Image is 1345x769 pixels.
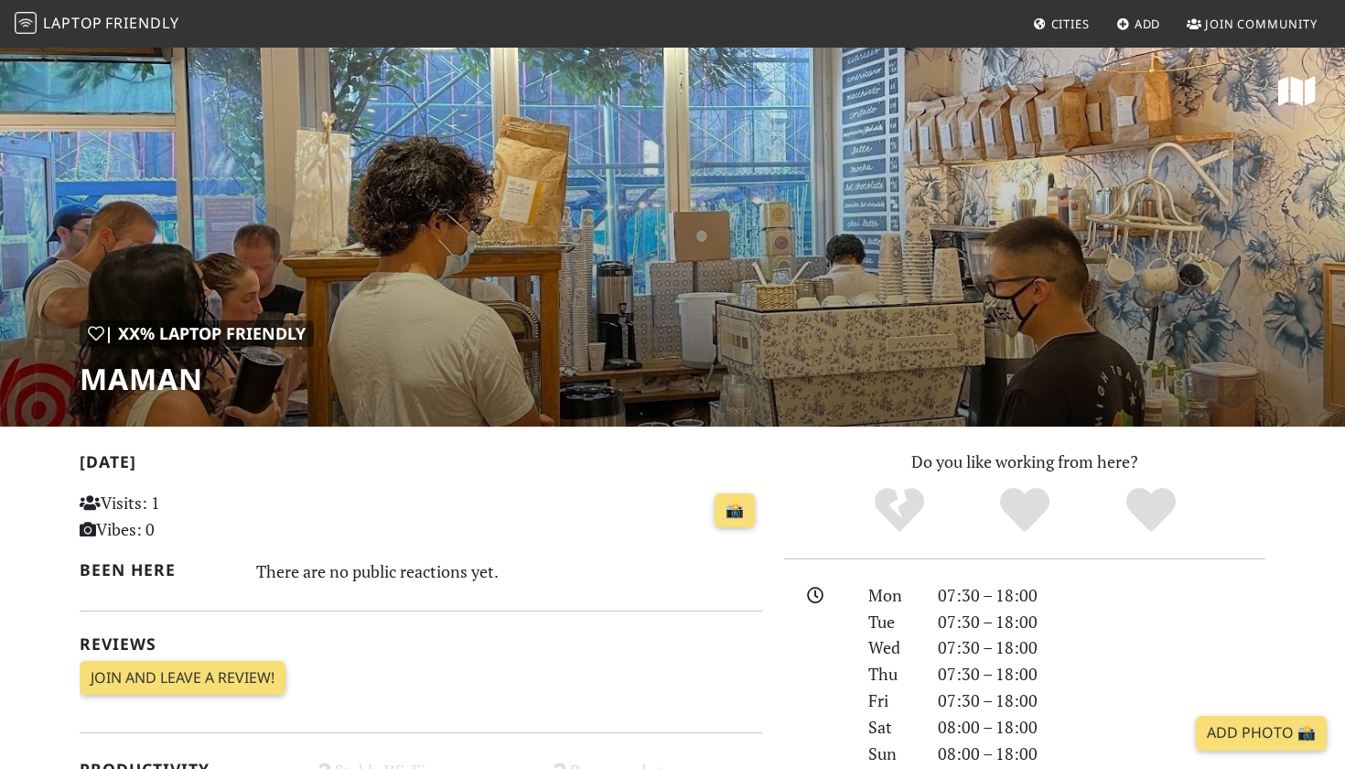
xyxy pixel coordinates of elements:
a: Join and leave a review! [80,661,285,696]
span: Cities [1051,16,1090,32]
div: | XX% Laptop Friendly [80,320,314,347]
div: Sun [857,741,927,767]
h1: Maman [80,362,314,396]
p: Visits: 1 Vibes: 0 [80,490,293,543]
div: Sat [857,714,927,741]
div: Yes [962,485,1088,536]
div: 07:30 – 18:00 [927,609,1276,635]
div: There are no public reactions yet. [256,557,763,586]
div: Mon [857,582,927,609]
img: LaptopFriendly [15,12,37,34]
div: Tue [857,609,927,635]
div: No [836,485,963,536]
div: 07:30 – 18:00 [927,688,1276,714]
h2: Reviews [80,634,762,654]
div: 08:00 – 18:00 [927,741,1276,767]
h2: [DATE] [80,452,762,479]
a: Cities [1026,7,1097,40]
div: 07:30 – 18:00 [927,582,1276,609]
div: 07:30 – 18:00 [927,661,1276,688]
div: Thu [857,661,927,688]
span: Laptop [43,13,102,33]
a: 📸 [715,493,755,528]
div: Definitely! [1088,485,1214,536]
div: Fri [857,688,927,714]
span: Join Community [1205,16,1318,32]
div: 07:30 – 18:00 [927,634,1276,661]
a: Add [1109,7,1168,40]
span: Add [1135,16,1161,32]
div: Wed [857,634,927,661]
h2: Been here [80,560,234,579]
span: Friendly [105,13,178,33]
a: Join Community [1179,7,1325,40]
div: 08:00 – 18:00 [927,714,1276,741]
a: LaptopFriendly LaptopFriendly [15,8,179,40]
p: Do you like working from here? [784,449,1265,475]
a: Add Photo 📸 [1196,716,1327,751]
